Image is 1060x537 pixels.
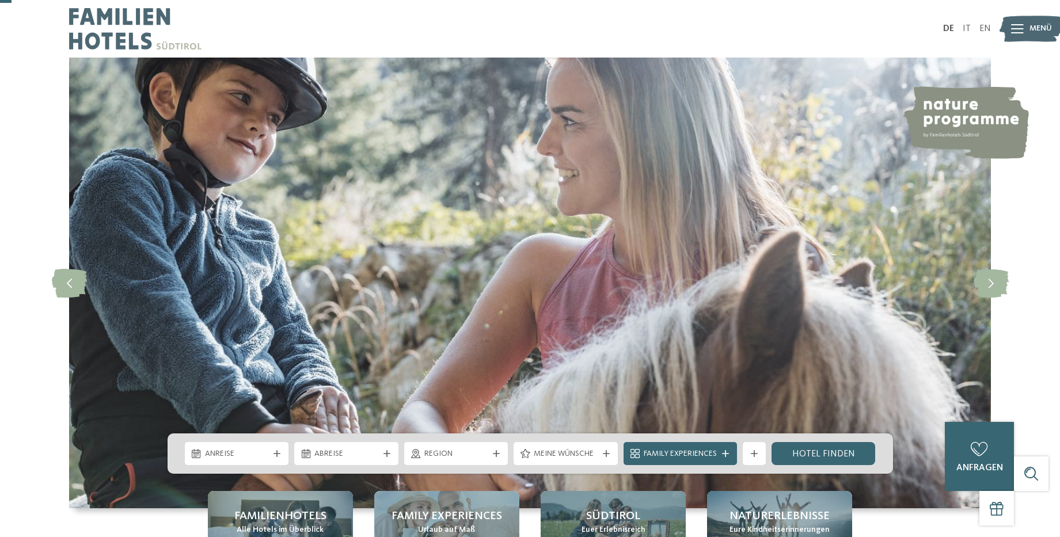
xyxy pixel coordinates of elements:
span: Südtirol [586,508,640,524]
a: Hotel finden [772,442,876,465]
span: Familienhotels [234,508,326,524]
span: Menü [1029,23,1052,35]
span: Abreise [314,448,378,460]
span: Meine Wünsche [534,448,598,460]
span: Naturerlebnisse [730,508,830,524]
span: Eure Kindheitserinnerungen [730,524,830,536]
span: Urlaub auf Maß [418,524,475,536]
span: Alle Hotels im Überblick [237,524,324,536]
span: Family Experiences [644,448,717,460]
a: EN [979,24,991,33]
span: anfragen [956,463,1003,473]
a: IT [963,24,971,33]
span: Family Experiences [392,508,502,524]
span: Euer Erlebnisreich [582,524,645,536]
a: anfragen [945,422,1014,491]
img: nature programme by Familienhotels Südtirol [902,86,1029,159]
span: Region [424,448,488,460]
a: DE [943,24,954,33]
img: Familienhotels Südtirol: The happy family places [69,58,991,508]
span: Anreise [205,448,269,460]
